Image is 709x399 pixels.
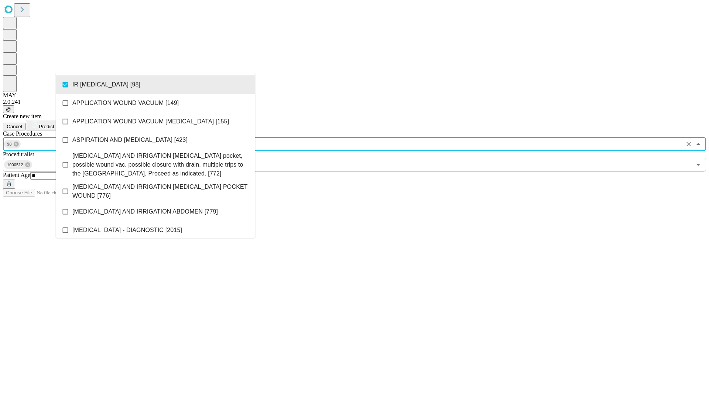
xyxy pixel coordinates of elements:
[72,226,182,235] span: [MEDICAL_DATA] - DIAGNOSTIC [2015]
[3,99,706,105] div: 2.0.241
[3,105,14,113] button: @
[4,140,15,149] span: 98
[693,139,703,149] button: Close
[684,139,694,149] button: Clear
[72,151,249,178] span: [MEDICAL_DATA] AND IRRIGATION [MEDICAL_DATA] pocket, possible wound vac, possible closure with dr...
[3,151,34,157] span: Proceduralist
[4,140,21,149] div: 98
[72,136,188,144] span: ASPIRATION AND [MEDICAL_DATA] [423]
[3,172,30,178] span: Patient Age
[3,123,26,130] button: Cancel
[72,183,249,200] span: [MEDICAL_DATA] AND IRRIGATION [MEDICAL_DATA] POCKET WOUND [776]
[3,130,42,137] span: Scheduled Procedure
[3,92,706,99] div: MAY
[693,160,703,170] button: Open
[72,99,179,108] span: APPLICATION WOUND VACUUM [149]
[72,117,229,126] span: APPLICATION WOUND VACUUM [MEDICAL_DATA] [155]
[72,80,140,89] span: IR [MEDICAL_DATA] [98]
[39,124,54,129] span: Predict
[72,207,218,216] span: [MEDICAL_DATA] AND IRRIGATION ABDOMEN [779]
[4,161,26,169] span: 1000512
[7,124,22,129] span: Cancel
[6,106,11,112] span: @
[26,120,60,130] button: Predict
[4,160,32,169] div: 1000512
[3,113,42,119] span: Create new item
